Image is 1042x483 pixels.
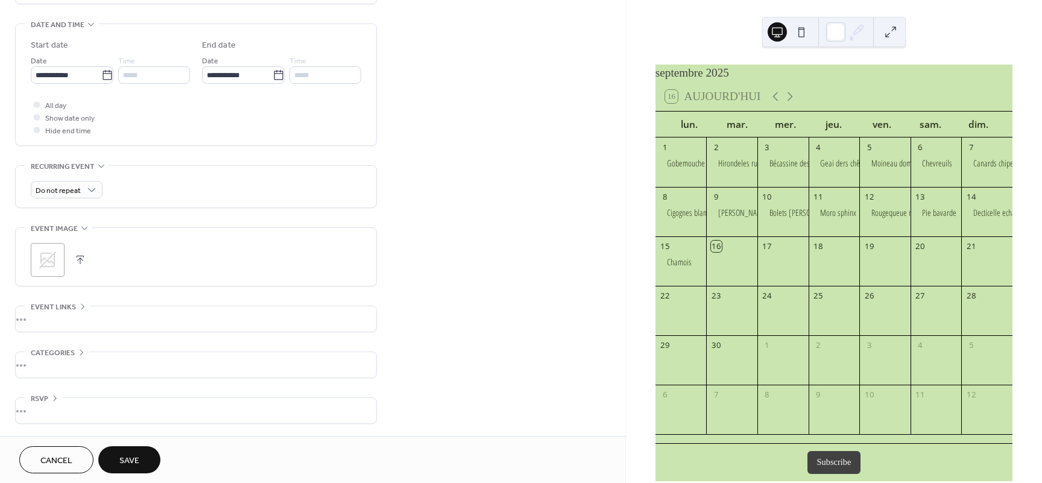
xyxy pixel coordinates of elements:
[16,306,376,332] div: •••
[915,241,926,251] div: 20
[718,207,769,219] div: [PERSON_NAME]
[757,207,809,219] div: Bolets rudes
[31,39,68,52] div: Start date
[859,157,911,169] div: Moineau domestique
[31,243,65,277] div: ;
[961,207,1012,219] div: Decticelle echassière
[864,241,874,251] div: 19
[667,207,719,219] div: Cigognes blanches
[98,446,160,473] button: Save
[711,340,722,351] div: 30
[660,390,671,400] div: 6
[36,184,81,198] span: Do not repeat
[660,290,671,301] div: 22
[864,340,874,351] div: 3
[955,112,1003,137] div: dim.
[711,390,722,400] div: 7
[762,112,810,137] div: mer.
[966,390,977,400] div: 12
[202,55,218,68] span: Date
[966,340,977,351] div: 5
[810,112,858,137] div: jeu.
[667,157,718,169] div: Gobemouche noir
[762,390,772,400] div: 8
[813,241,824,251] div: 18
[711,241,722,251] div: 16
[31,347,75,359] span: Categories
[973,157,1024,169] div: Canards chipeaux
[864,191,874,202] div: 12
[809,207,860,219] div: Moro sphinx
[966,290,977,301] div: 28
[864,390,874,400] div: 10
[922,207,956,219] div: Pie bavarde
[118,55,135,68] span: Time
[922,157,952,169] div: Chevreuils
[31,393,48,405] span: RSVP
[667,256,692,268] div: Chamois
[718,157,778,169] div: Hirondeles rustiques
[655,256,707,268] div: Chamois
[813,142,824,153] div: 4
[711,191,722,202] div: 9
[915,290,926,301] div: 27
[660,191,671,202] div: 8
[858,112,906,137] div: ven.
[813,390,824,400] div: 9
[864,290,874,301] div: 26
[762,191,772,202] div: 10
[711,290,722,301] div: 23
[31,301,76,314] span: Event links
[961,157,1012,169] div: Canards chipeaux
[966,241,977,251] div: 21
[289,55,306,68] span: Time
[16,398,376,423] div: •••
[762,340,772,351] div: 1
[915,390,926,400] div: 11
[665,112,713,137] div: lun.
[655,207,707,219] div: Cigognes blanches
[769,207,840,219] div: Bolets [PERSON_NAME]
[119,455,139,467] span: Save
[813,290,824,301] div: 25
[31,223,78,235] span: Event image
[31,19,84,31] span: Date and time
[711,142,722,153] div: 2
[31,160,95,173] span: Recurring event
[660,340,671,351] div: 29
[809,157,860,169] div: Geai ders chênes
[660,142,671,153] div: 1
[31,55,47,68] span: Date
[906,112,955,137] div: sam.
[769,157,832,169] div: Bécassine des marais
[713,112,762,137] div: mar.
[813,191,824,202] div: 11
[911,207,962,219] div: Pie bavarde
[762,142,772,153] div: 3
[655,65,1012,82] div: septembre 2025
[762,290,772,301] div: 24
[807,451,861,474] button: Subscribe
[16,352,376,377] div: •••
[911,157,962,169] div: Chevreuils
[915,191,926,202] div: 13
[19,446,93,473] a: Cancel
[915,340,926,351] div: 4
[820,207,856,219] div: Moro sphinx
[45,125,91,137] span: Hide end time
[706,157,757,169] div: Hirondeles rustiques
[966,191,977,202] div: 14
[871,207,920,219] div: Rougequeue noir
[762,241,772,251] div: 17
[655,157,707,169] div: Gobemouche noir
[45,99,66,112] span: All day
[202,39,236,52] div: End date
[973,207,1033,219] div: Decticelle echassière
[820,157,870,169] div: Geai ders chênes
[871,157,933,169] div: Moineau domestique
[966,142,977,153] div: 7
[660,241,671,251] div: 15
[813,340,824,351] div: 2
[915,142,926,153] div: 6
[859,207,911,219] div: Rougequeue noir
